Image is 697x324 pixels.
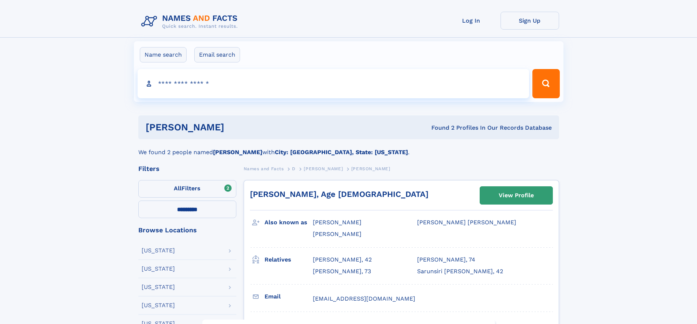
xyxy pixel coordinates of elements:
[138,12,244,31] img: Logo Names and Facts
[138,227,236,233] div: Browse Locations
[313,219,361,226] span: [PERSON_NAME]
[351,166,390,171] span: [PERSON_NAME]
[142,248,175,254] div: [US_STATE]
[417,219,516,226] span: [PERSON_NAME] [PERSON_NAME]
[213,149,262,156] b: [PERSON_NAME]
[265,254,313,266] h3: Relatives
[138,165,236,172] div: Filters
[313,256,372,264] a: [PERSON_NAME], 42
[313,230,361,237] span: [PERSON_NAME]
[328,124,552,132] div: Found 2 Profiles In Our Records Database
[313,267,371,275] a: [PERSON_NAME], 73
[480,187,552,204] a: View Profile
[265,290,313,303] h3: Email
[244,164,284,173] a: Names and Facts
[138,139,559,157] div: We found 2 people named with .
[174,185,181,192] span: All
[142,284,175,290] div: [US_STATE]
[142,302,175,308] div: [US_STATE]
[501,12,559,30] a: Sign Up
[417,256,475,264] a: [PERSON_NAME], 74
[417,267,503,275] a: Sarunsiri [PERSON_NAME], 42
[442,12,501,30] a: Log In
[532,69,559,98] button: Search Button
[292,166,296,171] span: D
[304,166,343,171] span: [PERSON_NAME]
[265,216,313,229] h3: Also known as
[250,190,428,199] a: [PERSON_NAME], Age [DEMOGRAPHIC_DATA]
[275,149,408,156] b: City: [GEOGRAPHIC_DATA], State: [US_STATE]
[138,69,529,98] input: search input
[138,180,236,198] label: Filters
[499,187,534,204] div: View Profile
[313,295,415,302] span: [EMAIL_ADDRESS][DOMAIN_NAME]
[140,47,187,62] label: Name search
[304,164,343,173] a: [PERSON_NAME]
[194,47,240,62] label: Email search
[146,123,328,132] h1: [PERSON_NAME]
[292,164,296,173] a: D
[142,266,175,272] div: [US_STATE]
